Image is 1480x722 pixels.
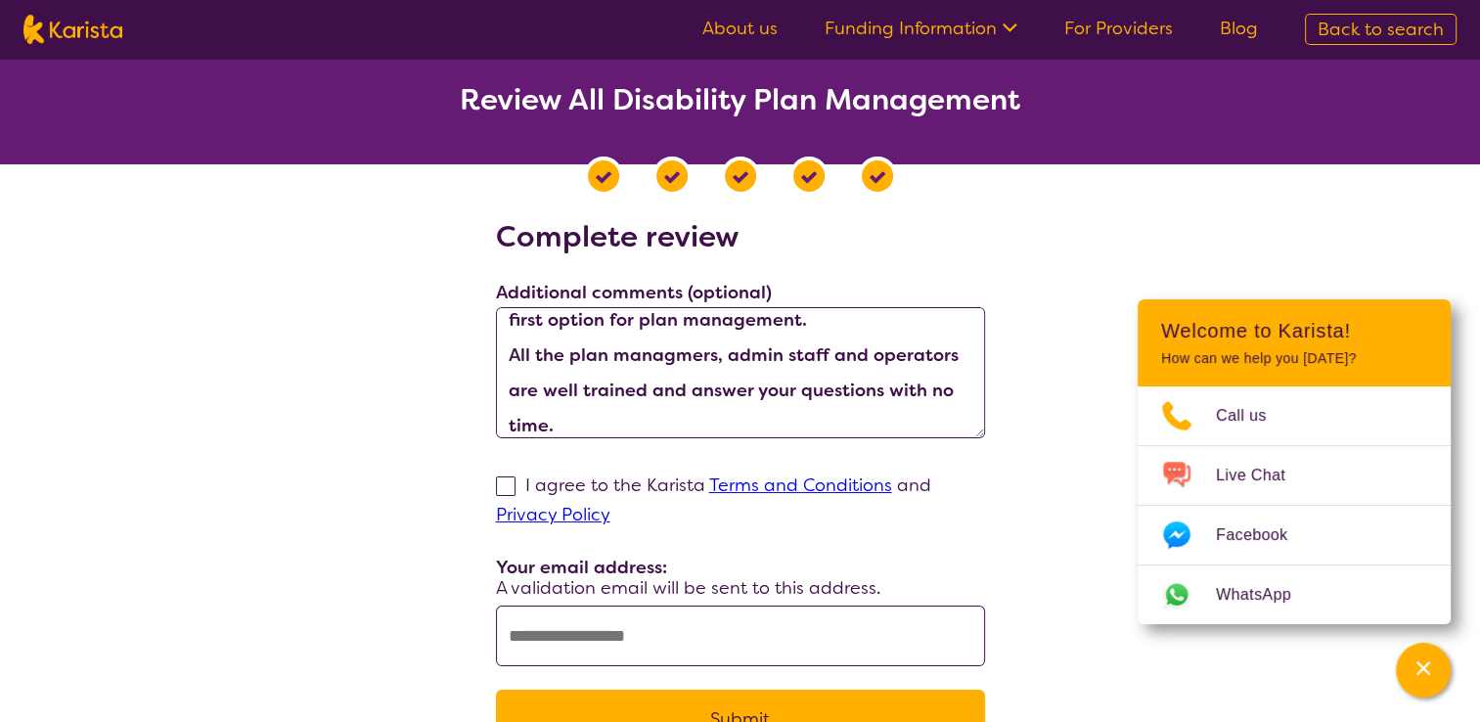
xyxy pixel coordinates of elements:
p: How can we help you [DATE]? [1161,350,1427,367]
h2: Complete review [496,219,985,254]
a: About us [702,17,778,40]
span: WhatsApp [1216,580,1315,609]
div: Channel Menu [1138,299,1451,624]
a: Blog [1220,17,1258,40]
span: Back to search [1318,18,1444,41]
a: Back to search [1305,14,1457,45]
ul: Choose channel [1138,386,1451,624]
a: Privacy Policy [496,503,610,526]
a: Funding Information [825,17,1017,40]
a: For Providers [1064,17,1173,40]
h2: Welcome to Karista! [1161,319,1427,342]
p: A validation email will be sent to this address. [496,576,985,600]
label: Your email address: [496,556,667,579]
a: Terms and Conditions [709,474,892,497]
span: Facebook [1216,520,1311,550]
a: Web link opens in a new tab. [1138,565,1451,624]
img: Karista logo [23,15,122,44]
h2: Review All Disability Plan Management [23,82,1457,117]
label: I agree to the Karista and [496,474,931,526]
label: Additional comments (optional) [496,281,772,304]
button: Channel Menu [1396,643,1451,698]
span: Live Chat [1216,461,1309,490]
textarea: As a support Coordinator, I always recommend All Disability Plan Management to my clients, as the... [496,307,985,438]
span: Call us [1216,401,1290,430]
